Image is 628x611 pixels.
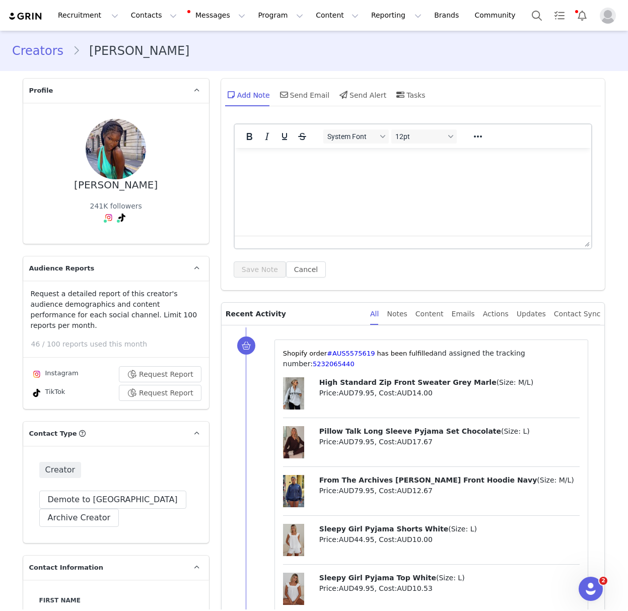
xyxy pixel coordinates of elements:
button: Strikethrough [294,129,311,144]
button: Request Report [119,385,201,401]
span: 2 [599,577,607,585]
p: ( ) [319,426,580,437]
p: Price: , Cost: [319,534,580,545]
iframe: Rich Text Area [235,148,592,236]
img: placeholder-profile.jpg [600,8,616,24]
button: Contacts [125,4,183,27]
button: Request Report [119,366,201,382]
span: Pillow Talk Long Sleeve Pyjama Set Chocolate [319,427,501,435]
div: TikTok [31,387,65,399]
div: 241K followers [90,201,142,212]
span: Creator [39,462,82,478]
p: Hi [PERSON_NAME], [4,4,278,12]
p: Price: , Cost: [319,437,580,447]
span: AUD17.67 [397,438,433,446]
div: Actions [483,303,509,325]
p: ( ) [319,573,580,583]
button: Search [526,4,548,27]
span: AUD14.00 [397,389,433,397]
p: 46 / 100 reports used this month [31,339,209,350]
p: If you did not request this email, feel free to ignore [4,81,278,97]
button: Profile [594,8,626,24]
p: ( ) [319,377,580,388]
span: Size: L [439,574,462,582]
button: Archive Creator [39,509,119,527]
button: Content [310,4,365,27]
button: Bold [241,129,258,144]
p: ( ) [319,524,580,534]
span: AUD44.95 [339,535,375,544]
a: Brands [428,4,468,27]
span: Profile [29,86,53,96]
label: First Name [39,596,193,605]
span: From The Archives [PERSON_NAME] Front Hoodie Navy [319,476,537,484]
span: AUD12.67 [397,487,433,495]
button: Recruitment [52,4,124,27]
div: Contact Sync [554,303,601,325]
button: Reporting [365,4,428,27]
div: Notes [387,303,407,325]
div: [PERSON_NAME] [74,179,158,191]
div: Send Alert [337,83,386,107]
a: Creators [12,42,73,60]
span: AUD79.95 [339,487,375,495]
img: grin logo [8,12,43,21]
div: Emails [452,303,475,325]
body: The GRIN Team [4,4,278,106]
a: Community [469,4,526,27]
button: Messages [183,4,251,27]
span: Size: L [451,525,474,533]
p: ( ) [319,475,580,486]
button: Underline [276,129,293,144]
div: Press the Up and Down arrow keys to resize the editor. [581,236,591,248]
div: Send Email [278,83,330,107]
p: Recent Activity [226,303,362,325]
span: Size: M/L [499,378,531,386]
button: Fonts [323,129,389,144]
div: Updates [517,303,546,325]
span: Contact Type [29,429,77,439]
p: Price: , Cost: [319,388,580,398]
div: Instagram [31,368,79,380]
p: Price: , Cost: [319,486,580,496]
div: Tasks [394,83,426,107]
p: You’re almost done! Please click the link below to verify your email. The link expires in 1 hour. [4,19,278,35]
span: Size: L [504,427,527,435]
span: AUD49.95 [339,584,375,592]
span: Audience Reports [29,263,95,274]
img: instagram.svg [105,214,113,222]
span: AUD79.95 [339,389,375,397]
span: 12pt [395,132,445,141]
button: Save Note [234,261,286,278]
span: AUD79.95 [339,438,375,446]
button: Notifications [571,4,593,27]
span: Sleepy Girl Pyjama Shorts White [319,525,448,533]
a: Verify [4,42,42,58]
iframe: Intercom live chat [579,577,603,601]
span: Sleepy Girl Pyjama Top White [319,574,436,582]
span: AUD10.53 [397,584,433,592]
p: Request a detailed report of this creator's audience demographics and content performance for eac... [31,289,201,331]
span: System Font [327,132,377,141]
img: 263ff13c-8160-4242-ad83-2b1cc28fef4f.jpg [86,119,146,179]
img: instagram.svg [33,370,41,378]
button: Program [252,4,309,27]
span: Size: M/L [540,476,572,484]
div: Add Note [225,83,270,107]
button: Reveal or hide additional toolbar items [469,129,486,144]
p: Price: , Cost: [319,583,580,594]
button: Font sizes [391,129,457,144]
button: Italic [258,129,275,144]
a: #AUS5575619 [327,350,375,357]
button: Cancel [286,261,326,278]
button: Demote to [GEOGRAPHIC_DATA] [39,491,186,509]
div: All [370,303,379,325]
div: Content [415,303,444,325]
span: High Standard Zip Front Sweater Grey Marle [319,378,497,386]
span: it or contact [EMAIL_ADDRESS][DOMAIN_NAME]. [4,81,262,97]
span: Contact Information [29,563,103,573]
span: ⁨Shopify⁩ order⁨ ⁩ has been fulfilled [283,350,434,357]
a: Tasks [548,4,571,27]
